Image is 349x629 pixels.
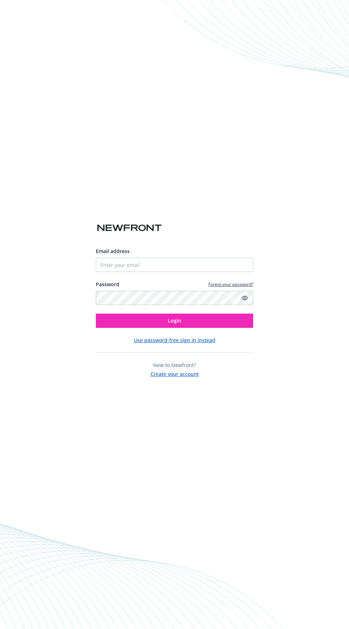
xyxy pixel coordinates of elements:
[96,291,253,305] input: Enter your password
[208,281,253,287] a: Forgot your password?
[96,258,253,272] input: Enter your email
[153,362,196,368] span: New to Newfront?
[96,248,130,255] span: Email address
[168,317,181,324] span: Login
[96,222,163,234] img: Newfront logo
[134,336,215,344] button: Use password-free sign in instead
[240,294,249,302] a: Show password
[96,314,253,328] button: Login
[96,281,119,288] label: Password
[151,369,199,378] button: Create your account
